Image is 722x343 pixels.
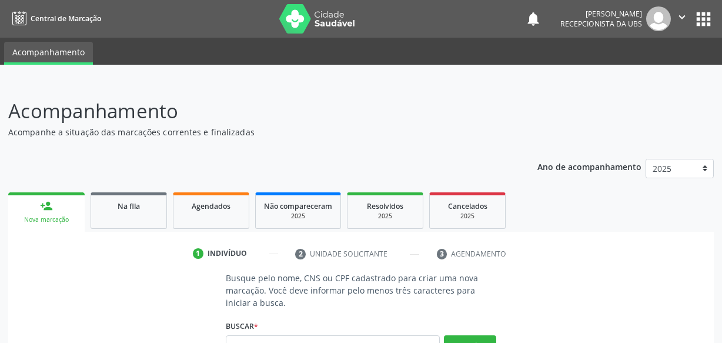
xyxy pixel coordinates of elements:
[676,11,688,24] i: 
[367,201,403,211] span: Resolvidos
[226,317,258,335] label: Buscar
[4,42,93,65] a: Acompanhamento
[448,201,487,211] span: Cancelados
[560,9,642,19] div: [PERSON_NAME]
[16,215,76,224] div: Nova marcação
[264,212,332,221] div: 2025
[192,201,230,211] span: Agendados
[40,199,53,212] div: person_add
[193,248,203,259] div: 1
[525,11,541,27] button: notifications
[646,6,671,31] img: img
[118,201,140,211] span: Na fila
[438,212,497,221] div: 2025
[537,159,641,174] p: Ano de acompanhamento
[264,201,332,211] span: Não compareceram
[8,96,502,126] p: Acompanhamento
[8,9,101,28] a: Central de Marcação
[560,19,642,29] span: Recepcionista da UBS
[8,126,502,138] p: Acompanhe a situação das marcações correntes e finalizadas
[226,272,496,309] p: Busque pelo nome, CNS ou CPF cadastrado para criar uma nova marcação. Você deve informar pelo men...
[671,6,693,31] button: 
[693,9,714,29] button: apps
[208,248,247,259] div: Indivíduo
[31,14,101,24] span: Central de Marcação
[356,212,415,221] div: 2025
